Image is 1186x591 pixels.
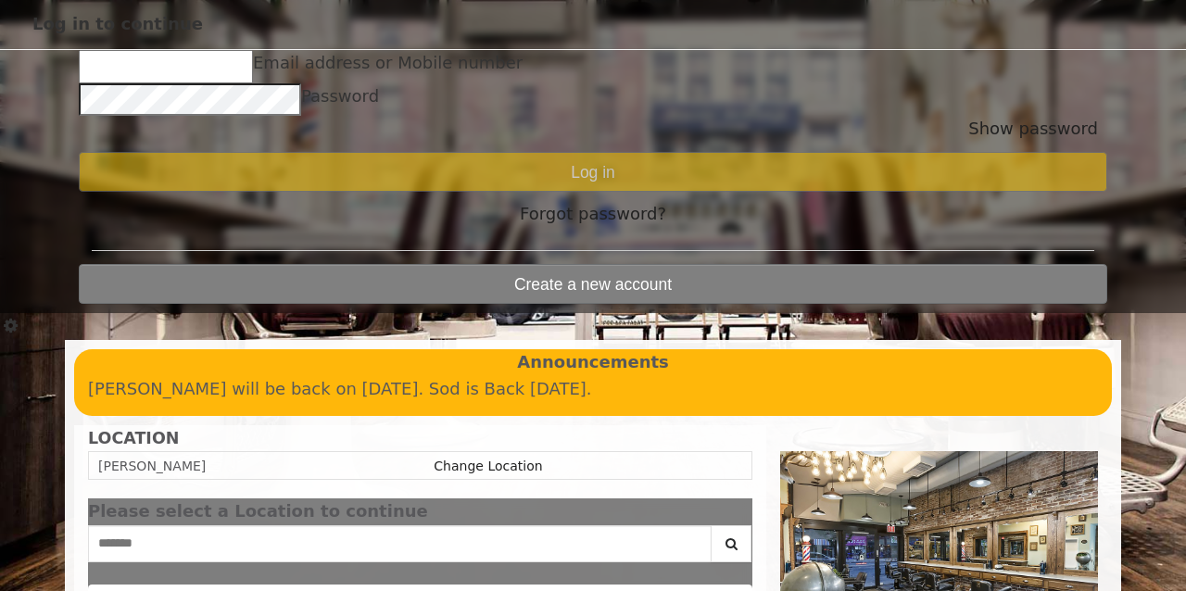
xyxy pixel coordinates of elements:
[721,537,742,550] i: Search button
[88,501,428,521] span: Please select a Location to continue
[968,116,1098,143] button: Show password
[253,50,523,77] label: Email address or Mobile number
[301,83,379,110] label: Password
[517,349,669,376] b: Announcements
[88,525,712,562] input: Search Center
[88,376,1098,403] p: [PERSON_NAME] will be back on [DATE]. Sod is Back [DATE].
[79,50,253,83] input: Email address or Mobile number
[79,152,1107,192] button: Log in
[32,14,203,33] span: Log in to continue
[88,429,179,447] b: LOCATION
[1126,19,1154,31] button: close dialog
[520,201,666,228] span: Forgot password?
[79,83,301,117] input: Password
[434,459,542,473] a: Change Location
[88,525,752,572] div: Center Select
[79,264,1107,304] button: Create a new account
[725,506,752,518] button: close dialog
[98,459,206,473] span: [PERSON_NAME]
